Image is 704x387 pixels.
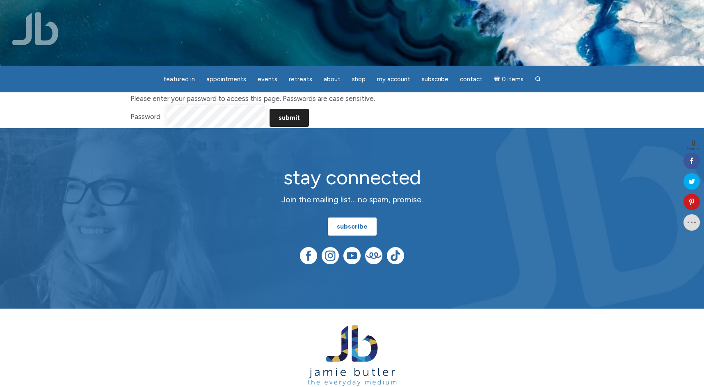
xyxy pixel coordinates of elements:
label: Password: [130,110,162,123]
i: Cart [494,76,502,83]
span: My Account [377,76,410,83]
span: featured in [163,76,195,83]
form: Please enter your password to access this page. Passwords are case sensitive. [130,92,574,128]
a: Jamie Butler. The Everyday Medium [308,376,397,383]
span: Retreats [289,76,312,83]
a: Events [253,71,282,87]
span: 0 [687,140,700,147]
img: YouTube [343,247,361,264]
span: Appointments [206,76,246,83]
img: Facebook [300,247,317,264]
img: Jamie Butler. The Everyday Medium [12,12,59,45]
a: About [319,71,345,87]
img: TikTok [387,247,404,264]
p: Join the mailing list… no spam, promise. [206,193,498,206]
span: Shares [687,147,700,151]
span: Subscribe [422,76,448,83]
span: Events [258,76,277,83]
span: Contact [460,76,482,83]
a: Retreats [284,71,317,87]
img: Instagram [322,247,339,264]
a: Shop [347,71,370,87]
h2: stay connected [206,167,498,188]
span: 0 items [502,76,523,82]
img: Teespring [365,247,382,264]
a: Appointments [201,71,251,87]
a: Cart0 items [489,71,528,87]
a: featured in [158,71,200,87]
a: Contact [455,71,487,87]
span: Shop [352,76,366,83]
a: My Account [372,71,415,87]
a: Subscribe [417,71,453,87]
img: Jamie Butler. The Everyday Medium [308,325,397,386]
span: About [324,76,341,83]
a: subscribe [328,218,377,236]
input: Submit [270,109,309,127]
